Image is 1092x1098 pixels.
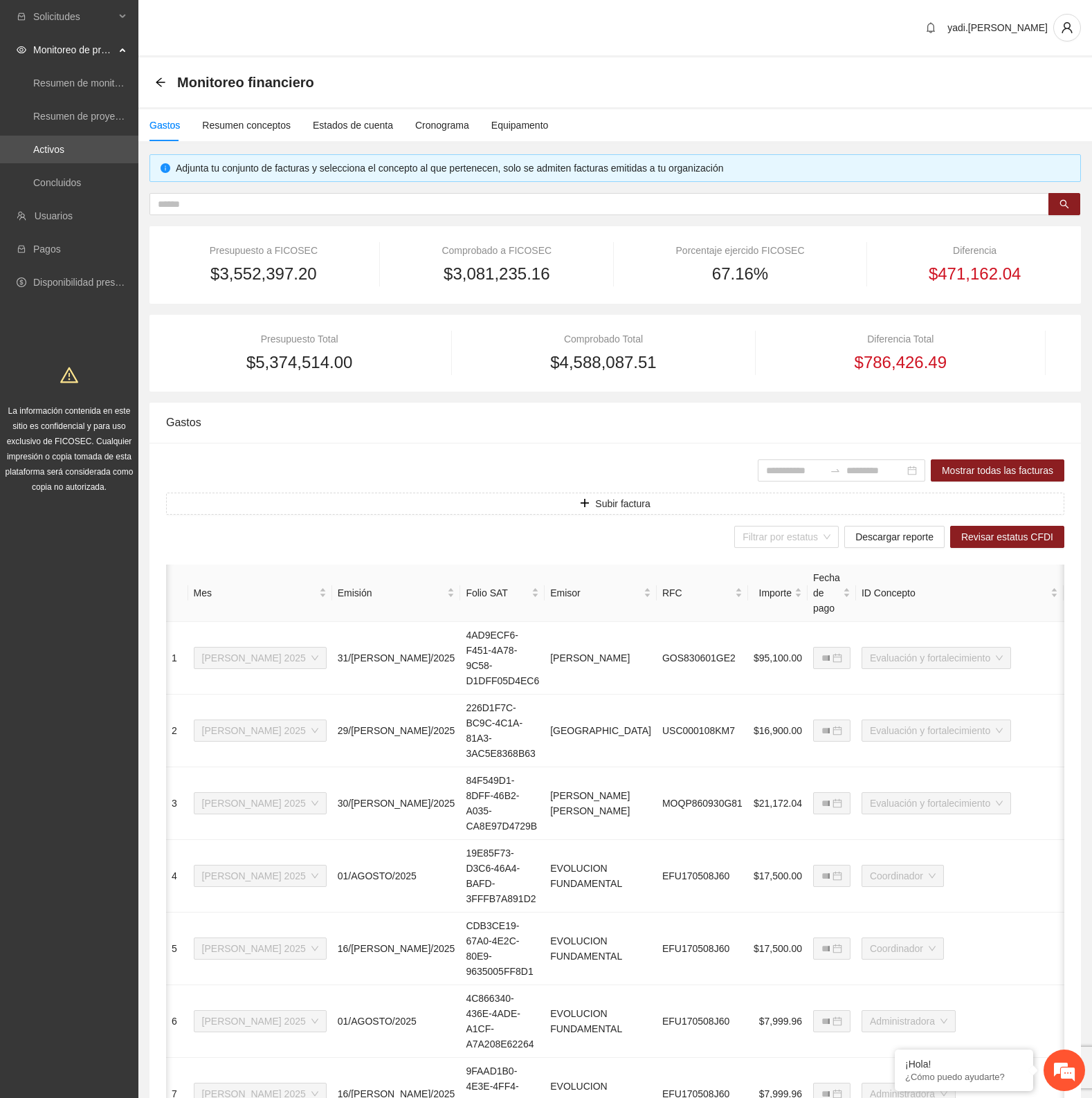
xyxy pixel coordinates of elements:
a: Resumen de proyectos aprobados [33,111,181,122]
button: search [1048,193,1080,215]
span: Julio 2025 [202,938,318,959]
span: info-circle [161,163,170,173]
span: Mes [194,585,316,601]
th: Emisor [545,565,657,622]
th: Importe [748,565,808,622]
span: $786,426.49 [855,349,947,376]
span: to [830,465,841,476]
span: arrow-left [155,77,166,88]
span: $471,162.04 [929,261,1021,287]
td: EVOLUCION FUNDAMENTAL [545,840,657,913]
button: user [1053,14,1081,42]
span: Julio 2025 [202,793,318,814]
div: Comprobado a FICOSEC [399,243,595,258]
span: Julio 2025 [202,866,318,886]
button: Descargar reporte [844,526,945,548]
td: 6 [166,985,188,1058]
span: Evaluación y fortalecimiento [870,720,1003,741]
td: [PERSON_NAME] [PERSON_NAME] [545,767,657,840]
a: Resumen de monitoreo [33,77,134,89]
span: Revisar estatus CFDI [961,529,1053,545]
div: Estados de cuenta [313,118,393,133]
span: Administradora [870,1011,947,1032]
div: Equipamento [491,118,549,133]
span: Coordinador [870,938,936,959]
th: ID Concepto [856,565,1064,622]
td: EVOLUCION FUNDAMENTAL [545,913,657,985]
span: warning [60,366,78,384]
span: ID Concepto [862,585,1048,601]
div: Diferencia Total [774,331,1027,347]
span: $4,588,087.51 [550,349,656,376]
div: Presupuesto a FICOSEC [166,243,361,258]
td: 01/AGOSTO/2025 [332,840,461,913]
button: Revisar estatus CFDI [950,526,1064,548]
div: Presupuesto Total [166,331,433,347]
div: Comprobado Total [470,331,736,347]
div: Gastos [149,118,180,133]
td: 16/[PERSON_NAME]/2025 [332,913,461,985]
td: USC000108KM7 [657,695,748,767]
div: Diferencia [885,243,1064,258]
a: Concluidos [33,177,81,188]
span: Folio SAT [466,585,529,601]
button: plusSubir factura [166,493,1064,515]
div: Back [155,77,166,89]
span: Descargar reporte [855,529,934,545]
a: Disponibilidad presupuestal [33,277,152,288]
span: eye [17,45,26,55]
span: bell [920,22,941,33]
td: EFU170508J60 [657,985,748,1058]
div: Resumen conceptos [202,118,291,133]
span: Julio 2025 [202,648,318,668]
th: Emisión [332,565,461,622]
button: Mostrar todas las facturas [931,459,1064,482]
div: Gastos [166,403,1064,442]
td: [GEOGRAPHIC_DATA] [545,695,657,767]
td: 4AD9ECF6-F451-4A78-9C58-D1DFF05D4EC6 [460,622,545,695]
td: 2 [166,695,188,767]
td: 01/AGOSTO/2025 [332,985,461,1058]
td: 31/[PERSON_NAME]/2025 [332,622,461,695]
span: Evaluación y fortalecimiento [870,648,1003,668]
td: 29/[PERSON_NAME]/2025 [332,695,461,767]
td: 1 [166,622,188,695]
span: Solicitudes [33,3,115,30]
span: yadi.[PERSON_NAME] [947,22,1048,33]
th: RFC [657,565,748,622]
span: user [1054,21,1080,34]
td: $21,172.04 [748,767,808,840]
th: Fecha de pago [808,565,856,622]
span: Importe [754,585,792,601]
span: Subir factura [595,496,650,511]
p: ¿Cómo puedo ayudarte? [905,1072,1023,1082]
td: EVOLUCION FUNDAMENTAL [545,985,657,1058]
span: Coordinador [870,866,936,886]
span: La información contenida en este sitio es confidencial y para uso exclusivo de FICOSEC. Cualquier... [6,406,134,492]
td: $17,500.00 [748,840,808,913]
span: Julio 2025 [202,1011,318,1032]
span: inbox [17,12,26,21]
td: GOS830601GE2 [657,622,748,695]
span: $5,374,514.00 [246,349,352,376]
span: $3,081,235.16 [444,261,549,287]
div: Porcentaje ejercido FICOSEC [633,243,848,258]
th: Mes [188,565,332,622]
td: CDB3CE19-67A0-4E2C-80E9-9635005FF8D1 [460,913,545,985]
td: 226D1F7C-BC9C-4C1A-81A3-3AC5E8368B63 [460,695,545,767]
span: Mostrar todas las facturas [942,463,1053,478]
td: EFU170508J60 [657,840,748,913]
button: bell [920,17,942,39]
div: Adjunta tu conjunto de facturas y selecciona el concepto al que pertenecen, solo se admiten factu... [176,161,1070,176]
span: Julio 2025 [202,720,318,741]
th: Folio SAT [460,565,545,622]
span: Evaluación y fortalecimiento [870,793,1003,814]
td: EFU170508J60 [657,913,748,985]
span: $3,552,397.20 [210,261,316,287]
span: 67.16% [712,261,768,287]
a: Activos [33,144,64,155]
td: $95,100.00 [748,622,808,695]
td: $16,900.00 [748,695,808,767]
td: $17,500.00 [748,913,808,985]
td: [PERSON_NAME] [545,622,657,695]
